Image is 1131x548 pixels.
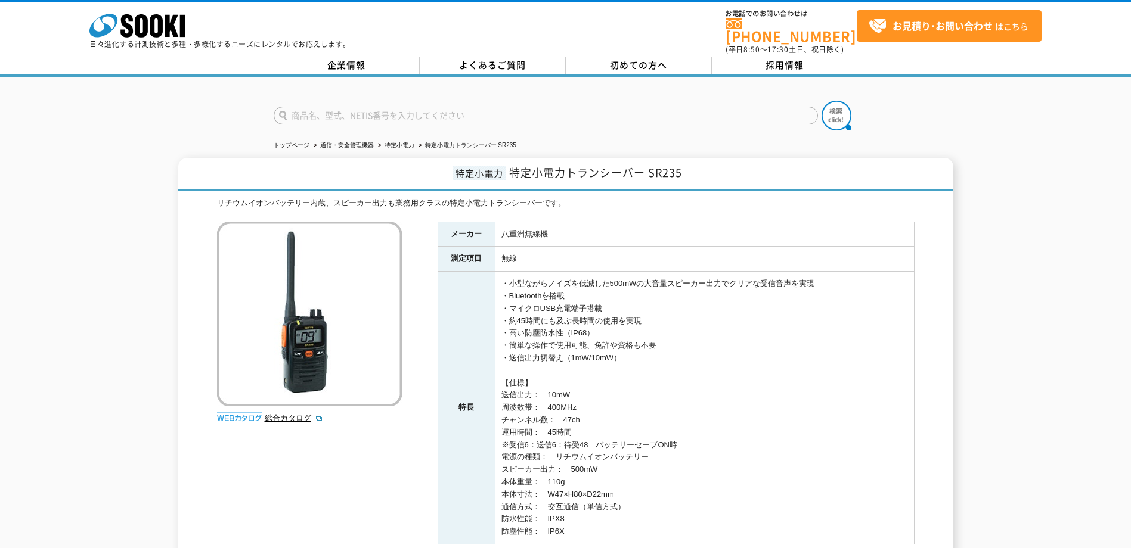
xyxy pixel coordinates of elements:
[566,57,712,74] a: 初めての方へ
[893,18,993,33] strong: お見積り･お問い合わせ
[453,166,506,180] span: 特定小電力
[726,18,857,43] a: [PHONE_NUMBER]
[217,222,402,406] img: 特定小電力トランシーバー SR235
[438,222,495,247] th: メーカー
[495,247,914,272] td: 無線
[712,57,858,74] a: 採用情報
[274,142,309,148] a: トップページ
[610,58,667,71] span: 初めての方へ
[385,142,414,148] a: 特定小電力
[438,272,495,544] th: 特長
[217,197,915,210] div: リチウムイオンバッテリー内蔵、スピーカー出力も業務用クラスの特定小電力トランシーバーです。
[857,10,1042,42] a: お見積り･お問い合わせはこちら
[822,101,851,130] img: btn_search.png
[869,17,1028,35] span: はこちら
[509,164,682,180] span: 特定小電力トランシーバー SR235
[217,412,262,424] img: webカタログ
[320,142,374,148] a: 通信・安全管理機器
[274,107,818,124] input: 商品名、型式、NETIS番号を入力してください
[495,272,914,544] td: ・小型ながらノイズを低減した500mWの大音量スピーカー出力でクリアな受信音声を実現 ・Bluetoothを搭載 ・マイクロUSB充電端子搭載 ・約45時間にも及ぶ長時間の使用を実現 ・高い防塵...
[726,10,857,17] span: お電話でのお問い合わせは
[420,57,566,74] a: よくあるご質問
[89,41,351,48] p: 日々進化する計測技術と多種・多様化するニーズにレンタルでお応えします。
[495,222,914,247] td: 八重洲無線機
[416,139,516,152] li: 特定小電力トランシーバー SR235
[767,44,789,55] span: 17:30
[438,247,495,272] th: 測定項目
[726,44,844,55] span: (平日 ～ 土日、祝日除く)
[743,44,760,55] span: 8:50
[265,413,323,422] a: 総合カタログ
[274,57,420,74] a: 企業情報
